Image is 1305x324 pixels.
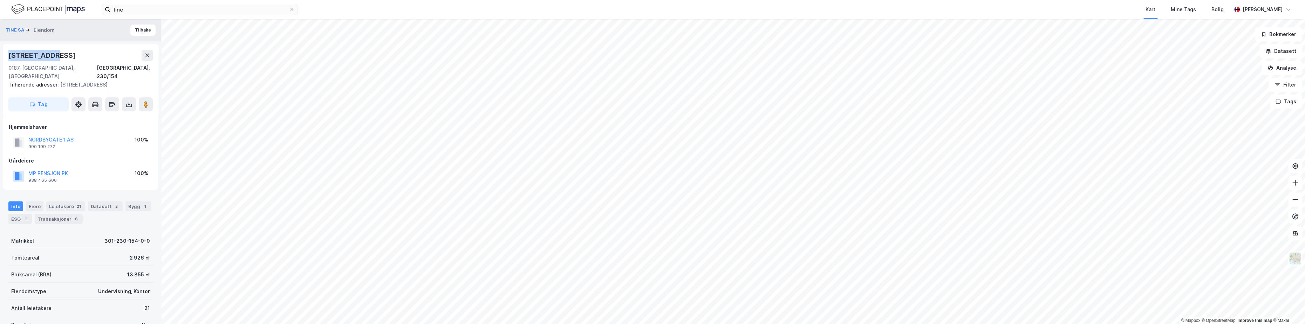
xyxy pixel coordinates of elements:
div: Transaksjoner [35,214,83,224]
button: TINE SA [6,27,26,34]
div: 0187, [GEOGRAPHIC_DATA], [GEOGRAPHIC_DATA] [8,64,97,81]
div: 1 [142,203,149,210]
div: 301-230-154-0-0 [104,237,150,245]
div: 100% [135,169,148,178]
button: Analyse [1262,61,1302,75]
div: 21 [75,203,82,210]
div: 1 [22,215,29,222]
div: [STREET_ADDRESS] [8,50,77,61]
button: Bokmerker [1255,27,1302,41]
a: Mapbox [1181,318,1200,323]
div: Kart [1146,5,1155,14]
div: Gårdeiere [9,157,152,165]
div: Hjemmelshaver [9,123,152,131]
div: ESG [8,214,32,224]
div: [STREET_ADDRESS] [8,81,147,89]
div: Info [8,201,23,211]
div: 21 [144,304,150,312]
span: Tilhørende adresser: [8,82,60,88]
div: Bygg [125,201,151,211]
div: [PERSON_NAME] [1243,5,1283,14]
div: Antall leietakere [11,304,52,312]
div: 2 926 ㎡ [130,254,150,262]
div: Undervisning, Kontor [98,287,150,296]
div: Bolig [1211,5,1224,14]
button: Datasett [1259,44,1302,58]
div: 100% [135,136,148,144]
div: 938 465 606 [28,178,57,183]
div: 6 [73,215,80,222]
button: Tag [8,97,69,111]
div: 990 199 272 [28,144,55,150]
div: Mine Tags [1171,5,1196,14]
img: logo.f888ab2527a4732fd821a326f86c7f29.svg [11,3,85,15]
div: Datasett [88,201,123,211]
div: Bruksareal (BRA) [11,270,52,279]
div: Eiendomstype [11,287,46,296]
button: Filter [1269,78,1302,92]
div: Eiendom [34,26,55,34]
div: Leietakere [46,201,85,211]
img: Z [1289,252,1302,265]
button: Tilbake [130,25,156,36]
div: [GEOGRAPHIC_DATA], 230/154 [97,64,153,81]
div: 13 855 ㎡ [127,270,150,279]
div: Matrikkel [11,237,34,245]
button: Tags [1270,95,1302,109]
div: Tomteareal [11,254,39,262]
iframe: Chat Widget [1270,290,1305,324]
input: Søk på adresse, matrikkel, gårdeiere, leietakere eller personer [110,4,289,15]
div: Eiere [26,201,43,211]
div: 2 [113,203,120,210]
a: Improve this map [1237,318,1272,323]
a: OpenStreetMap [1202,318,1236,323]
